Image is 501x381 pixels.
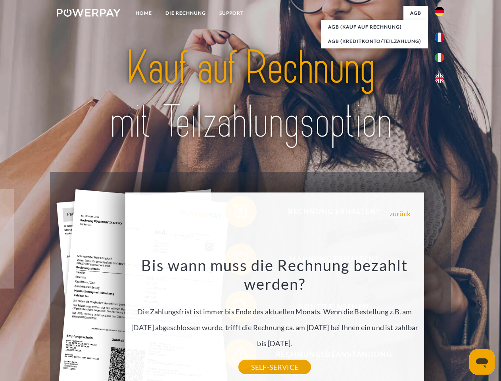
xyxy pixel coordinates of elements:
[403,6,428,20] a: agb
[390,210,411,217] a: zurück
[469,349,495,375] iframe: Schaltfläche zum Öffnen des Messaging-Fensters
[213,6,250,20] a: SUPPORT
[130,256,420,367] div: Die Zahlungsfrist ist immer bis Ende des aktuellen Monats. Wenn die Bestellung z.B. am [DATE] abg...
[321,34,428,48] a: AGB (Kreditkonto/Teilzahlung)
[238,360,311,374] a: SELF-SERVICE
[435,73,444,83] img: en
[129,6,159,20] a: Home
[321,20,428,34] a: AGB (Kauf auf Rechnung)
[76,38,425,152] img: title-powerpay_de.svg
[57,9,121,17] img: logo-powerpay-white.svg
[159,6,213,20] a: DIE RECHNUNG
[435,33,444,42] img: fr
[130,256,420,294] h3: Bis wann muss die Rechnung bezahlt werden?
[435,53,444,62] img: it
[435,7,444,16] img: de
